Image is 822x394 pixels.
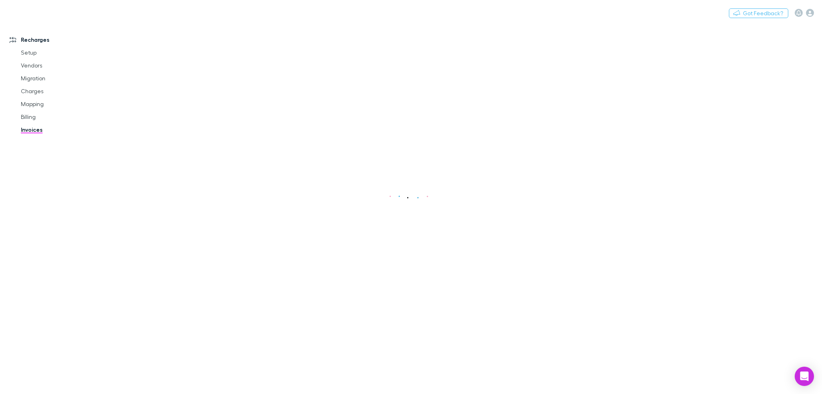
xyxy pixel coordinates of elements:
a: Billing [13,110,110,123]
a: Mapping [13,98,110,110]
a: Setup [13,46,110,59]
div: Open Intercom Messenger [795,367,814,386]
a: Charges [13,85,110,98]
a: Vendors [13,59,110,72]
a: Invoices [13,123,110,136]
a: Migration [13,72,110,85]
button: Got Feedback? [729,8,788,18]
a: Recharges [2,33,110,46]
